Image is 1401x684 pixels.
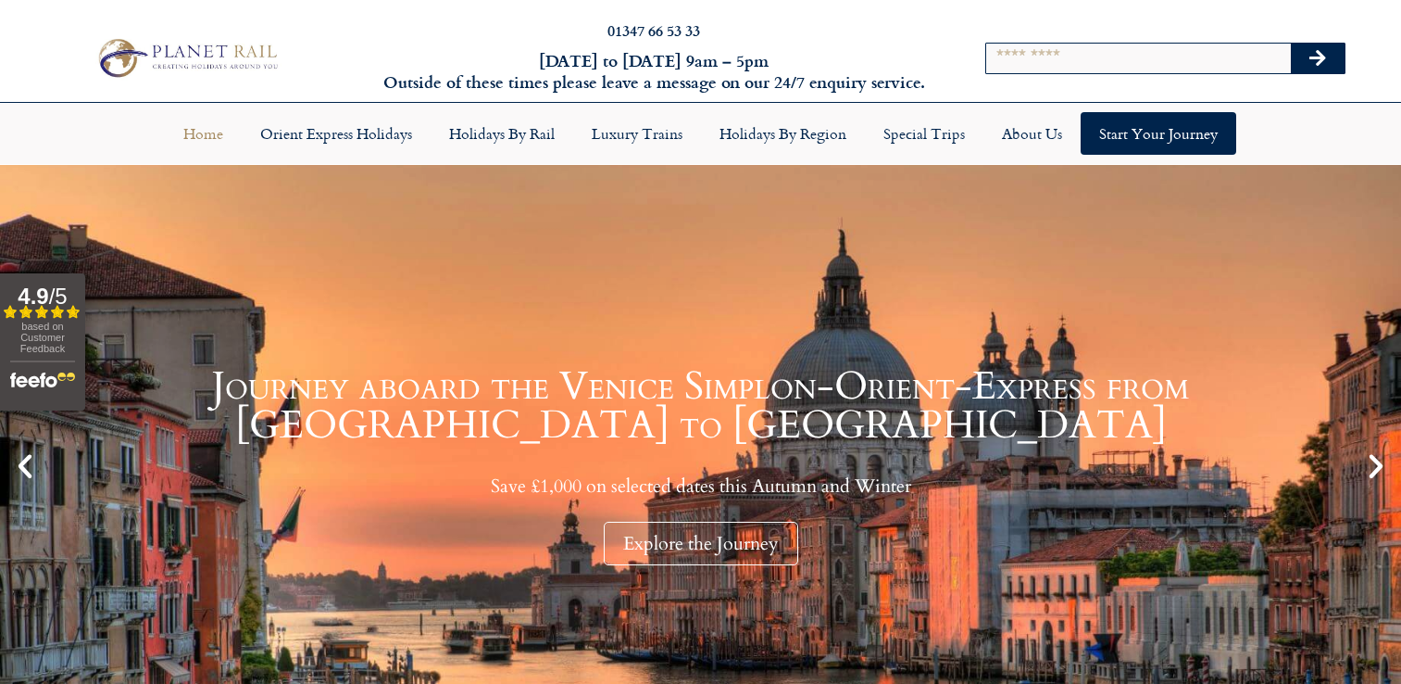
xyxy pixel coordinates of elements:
[983,112,1081,155] a: About Us
[604,522,798,565] div: Explore the Journey
[9,112,1392,155] nav: Menu
[46,475,1355,498] p: Save £1,000 on selected dates this Autumn and Winter
[701,112,865,155] a: Holidays by Region
[431,112,573,155] a: Holidays by Rail
[1081,112,1236,155] a: Start your Journey
[242,112,431,155] a: Orient Express Holidays
[165,112,242,155] a: Home
[46,367,1355,445] h1: Journey aboard the Venice Simplon-Orient-Express from [GEOGRAPHIC_DATA] to [GEOGRAPHIC_DATA]
[607,19,700,41] a: 01347 66 53 33
[378,50,929,94] h6: [DATE] to [DATE] 9am – 5pm Outside of these times please leave a message on our 24/7 enquiry serv...
[91,34,282,82] img: Planet Rail Train Holidays Logo
[9,450,41,482] div: Previous slide
[1360,450,1392,482] div: Next slide
[865,112,983,155] a: Special Trips
[1291,44,1345,73] button: Search
[573,112,701,155] a: Luxury Trains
